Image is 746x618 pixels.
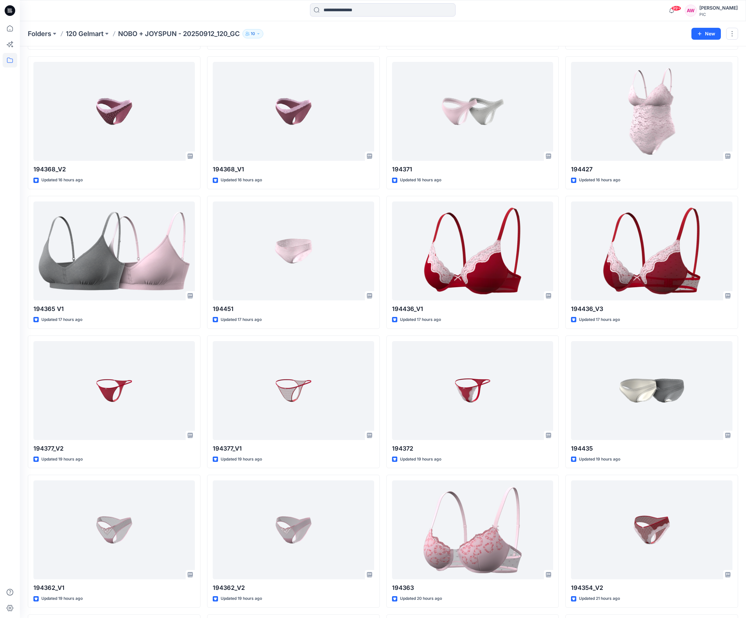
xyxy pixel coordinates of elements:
[571,444,732,453] p: 194435
[699,12,738,17] div: PIC
[571,304,732,314] p: 194436_V3
[392,304,553,314] p: 194436_V1
[118,29,240,38] p: NOBO + JOYSPUN - 20250912_120_GC
[400,456,441,463] p: Updated 19 hours ago
[571,201,732,300] a: 194436_V3
[392,201,553,300] a: 194436_V1
[213,341,374,440] a: 194377_V1
[33,583,195,593] p: 194362_V1
[213,201,374,300] a: 194451
[251,30,255,37] p: 10
[33,165,195,174] p: 194368_V2
[33,444,195,453] p: 194377_V2
[579,595,620,602] p: Updated 21 hours ago
[221,456,262,463] p: Updated 19 hours ago
[41,456,83,463] p: Updated 19 hours ago
[33,62,195,161] a: 194368_V2
[213,444,374,453] p: 194377_V1
[213,304,374,314] p: 194451
[392,480,553,579] a: 194363
[221,316,262,323] p: Updated 17 hours ago
[33,304,195,314] p: 194365 V1
[571,62,732,161] a: 194427
[392,583,553,593] p: 194363
[579,177,620,184] p: Updated 16 hours ago
[242,29,263,38] button: 10
[691,28,721,40] button: New
[213,165,374,174] p: 194368_V1
[392,165,553,174] p: 194371
[685,5,697,17] div: AW
[41,177,83,184] p: Updated 16 hours ago
[571,165,732,174] p: 194427
[571,583,732,593] p: 194354_V2
[28,29,51,38] a: Folders
[33,341,195,440] a: 194377_V2
[571,480,732,579] a: 194354_V2
[400,316,441,323] p: Updated 17 hours ago
[213,480,374,579] a: 194362_V2
[579,456,620,463] p: Updated 19 hours ago
[221,595,262,602] p: Updated 19 hours ago
[66,29,104,38] a: 120 Gelmart
[221,177,262,184] p: Updated 16 hours ago
[392,341,553,440] a: 194372
[33,201,195,300] a: 194365 V1
[400,595,442,602] p: Updated 20 hours ago
[33,480,195,579] a: 194362_V1
[41,316,82,323] p: Updated 17 hours ago
[571,341,732,440] a: 194435
[400,177,441,184] p: Updated 16 hours ago
[213,62,374,161] a: 194368_V1
[579,316,620,323] p: Updated 17 hours ago
[41,595,83,602] p: Updated 19 hours ago
[699,4,738,12] div: [PERSON_NAME]
[671,6,681,11] span: 99+
[392,62,553,161] a: 194371
[392,444,553,453] p: 194372
[213,583,374,593] p: 194362_V2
